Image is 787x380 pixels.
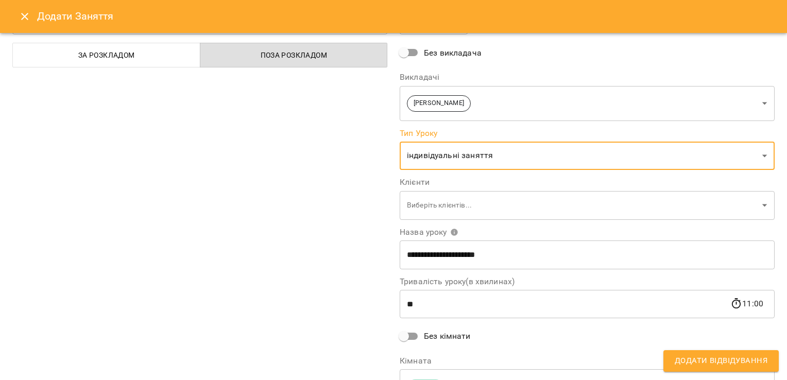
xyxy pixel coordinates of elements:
[663,350,779,372] button: Додати Відвідування
[12,43,200,67] button: За розкладом
[400,191,775,220] div: Виберіть клієнтів...
[407,200,758,211] p: Виберіть клієнтів...
[400,129,775,137] label: Тип Уроку
[450,228,458,236] svg: Вкажіть назву уроку або виберіть клієнтів
[400,85,775,121] div: [PERSON_NAME]
[400,142,775,170] div: індивідуальні заняття
[400,357,775,365] label: Кімната
[424,47,482,59] span: Без викладача
[400,278,775,286] label: Тривалість уроку(в хвилинах)
[400,178,775,186] label: Клієнти
[207,49,382,61] span: Поза розкладом
[200,43,388,67] button: Поза розкладом
[19,49,194,61] span: За розкладом
[424,330,471,342] span: Без кімнати
[37,8,775,24] h6: Додати Заняття
[400,73,775,81] label: Викладачі
[407,98,470,108] span: [PERSON_NAME]
[675,354,767,368] span: Додати Відвідування
[400,228,458,236] span: Назва уроку
[12,4,37,29] button: Close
